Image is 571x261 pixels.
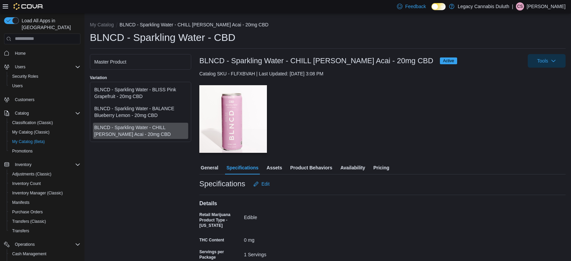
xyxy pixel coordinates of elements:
label: Variation [90,75,107,80]
span: Home [15,51,26,56]
button: Customers [1,95,83,104]
span: Security Roles [9,72,80,80]
button: Catalog [12,109,31,117]
span: Inventory Count [9,180,80,188]
span: Assets [267,161,282,174]
a: Manifests [9,198,32,207]
span: Operations [15,242,35,247]
div: 1 Servings [244,249,334,257]
h4: Details [199,200,566,207]
span: Transfers (Classic) [9,217,80,226]
a: Inventory Manager (Classic) [9,189,66,197]
button: Edit [251,177,272,191]
button: Classification (Classic) [7,118,83,127]
span: Customers [12,95,80,104]
a: My Catalog (Classic) [9,128,52,136]
span: Purchase Orders [9,208,80,216]
span: Pricing [373,161,389,174]
span: Load All Apps in [GEOGRAPHIC_DATA] [19,17,80,31]
button: Security Roles [7,72,83,81]
label: THC Content [199,237,224,243]
button: Users [1,62,83,72]
p: | [512,2,513,10]
span: Feedback [405,3,426,10]
a: Customers [12,96,37,104]
span: Adjustments (Classic) [9,170,80,178]
a: My Catalog (Beta) [9,138,48,146]
div: BLNCD - Sparkling Water - BALANCE Blueberry Lemon - 20mg CBD [94,105,187,119]
button: Users [7,81,83,91]
div: Catalog SKU - FLFXBVAH | Last Updated: [DATE] 3:08 PM [199,70,566,77]
nav: An example of EuiBreadcrumbs [90,21,566,29]
h1: BLNCD - Sparkling Water - CBD [90,31,235,44]
div: BLNCD - Sparkling Water - CHILL [PERSON_NAME] Acai - 20mg CBD [94,124,187,138]
button: Tools [528,54,566,68]
input: Dark Mode [431,3,446,10]
span: Tools [537,57,548,64]
span: Users [9,82,80,90]
span: Transfers (Classic) [12,219,46,224]
span: Promotions [12,148,33,154]
button: Adjustments (Classic) [7,169,83,179]
span: Manifests [12,200,29,205]
span: Catalog [12,109,80,117]
span: Inventory Count [12,181,41,186]
button: Inventory Count [7,179,83,188]
span: Manifests [9,198,80,207]
span: Classification (Classic) [9,119,80,127]
span: Security Roles [12,74,38,79]
a: Users [9,82,25,90]
span: Promotions [9,147,80,155]
h3: BLNCD - Sparkling Water - CHILL [PERSON_NAME] Acai - 20mg CBD [199,57,433,65]
span: General [201,161,218,174]
button: Inventory [1,160,83,169]
span: Availability [340,161,365,174]
div: Master Product [94,58,187,65]
label: Servings per Package [199,249,241,260]
span: My Catalog (Beta) [12,139,45,144]
button: Operations [1,240,83,249]
a: Classification (Classic) [9,119,56,127]
button: Transfers (Classic) [7,217,83,226]
span: Users [15,64,25,70]
span: My Catalog (Classic) [9,128,80,136]
span: Adjustments (Classic) [12,171,51,177]
span: Catalog [15,111,29,116]
span: Inventory Manager (Classic) [12,190,63,196]
button: Transfers [7,226,83,236]
h3: Specifications [199,180,245,188]
span: Product Behaviors [290,161,332,174]
a: Home [12,49,28,57]
div: BLNCD - Sparkling Water - BLISS Pink Grapefruit - 20mg CBD [94,86,187,100]
span: Customers [15,97,34,102]
button: Catalog [1,109,83,118]
span: Transfers [9,227,80,235]
button: Purchase Orders [7,207,83,217]
button: BLNCD - Sparkling Water - CHILL [PERSON_NAME] Acai - 20mg CBD [120,22,269,27]
button: Manifests [7,198,83,207]
span: Inventory [15,162,31,167]
div: 0 mg [244,235,334,243]
span: Operations [12,240,80,248]
span: Edit [262,181,270,187]
a: Promotions [9,147,35,155]
span: Specifications [226,161,258,174]
button: Operations [12,240,38,248]
button: My Catalog (Beta) [7,137,83,146]
span: Transfers [12,228,29,234]
img: Image for BLNCD - Sparkling Water - CHILL Berry Acai - 20mg CBD [199,85,267,153]
a: Cash Management [9,250,49,258]
a: Transfers (Classic) [9,217,49,226]
span: Active [440,57,457,64]
img: Cova [14,3,44,10]
button: Home [1,48,83,58]
span: Inventory Manager (Classic) [9,189,80,197]
span: CS [517,2,523,10]
a: Purchase Orders [9,208,46,216]
a: Transfers [9,227,32,235]
span: Users [12,83,23,89]
a: Security Roles [9,72,41,80]
button: Inventory Manager (Classic) [7,188,83,198]
a: Adjustments (Classic) [9,170,54,178]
